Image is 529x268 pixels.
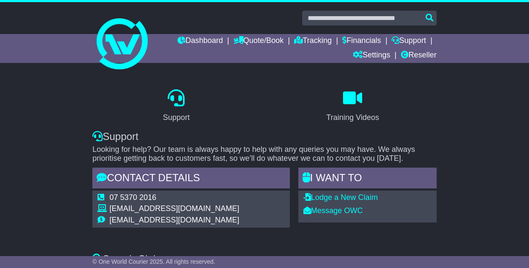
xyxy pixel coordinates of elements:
[353,48,390,63] a: Settings
[298,168,437,191] div: I WANT to
[392,34,426,48] a: Support
[234,34,284,48] a: Quote/Book
[92,258,215,265] span: © One World Courier 2025. All rights reserved.
[92,131,437,143] div: Support
[109,193,239,205] td: 07 5370 2016
[303,206,363,215] a: Message OWC
[321,86,385,126] a: Training Videos
[326,112,379,123] div: Training Videos
[163,112,190,123] div: Support
[294,34,332,48] a: Tracking
[342,34,381,48] a: Financials
[303,193,378,202] a: Lodge a New Claim
[92,253,437,265] div: Search Claims
[401,48,437,63] a: Reseller
[92,168,289,191] div: Contact Details
[157,86,195,126] a: Support
[109,216,239,225] td: [EMAIL_ADDRESS][DOMAIN_NAME]
[92,145,437,163] p: Looking for help? Our team is always happy to help with any queries you may have. We always prior...
[177,34,223,48] a: Dashboard
[109,204,239,216] td: [EMAIL_ADDRESS][DOMAIN_NAME]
